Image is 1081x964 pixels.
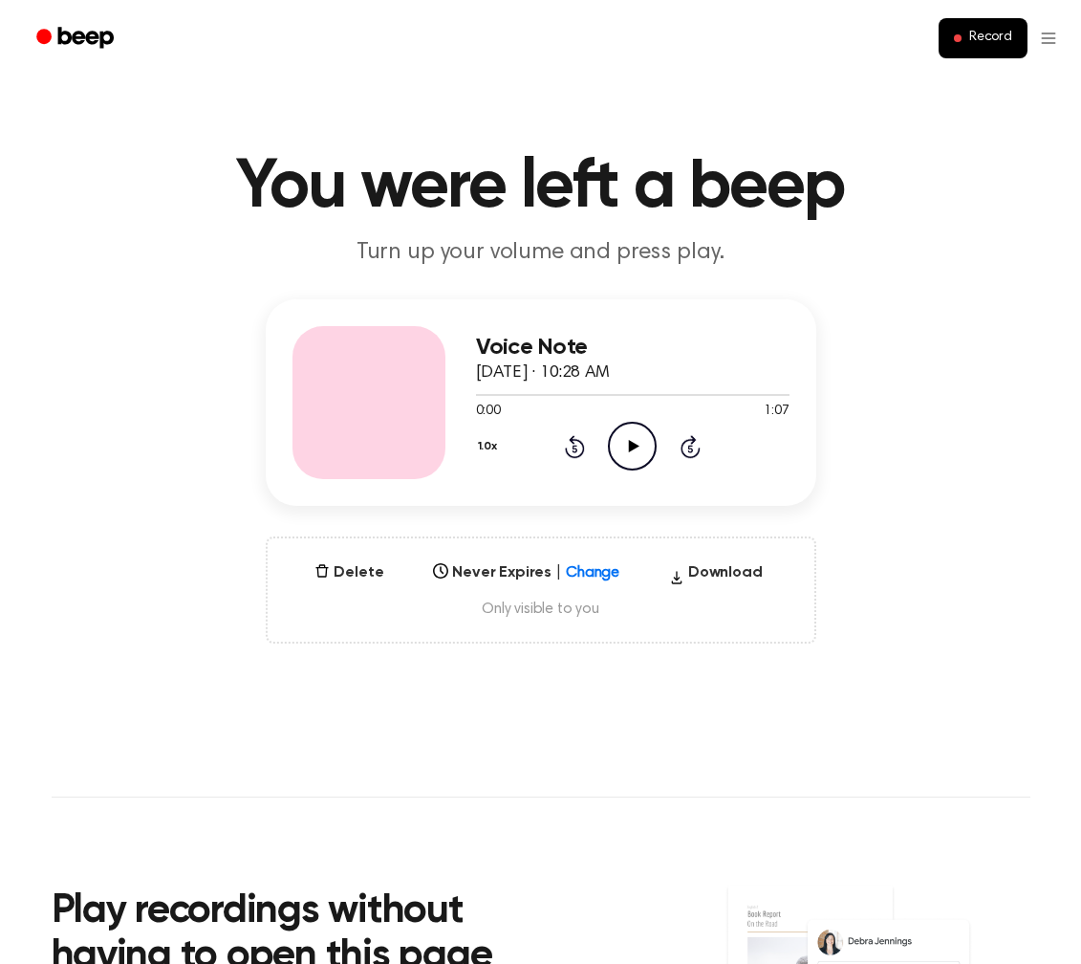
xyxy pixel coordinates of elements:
button: Record [939,18,1027,58]
span: Only visible to you [291,600,791,619]
span: Record [969,30,1012,47]
h1: You were left a beep [52,153,1030,222]
button: Delete [307,561,391,584]
p: Turn up your volume and press play. [174,237,908,269]
span: 1:07 [764,402,789,422]
span: [DATE] · 10:28 AM [476,364,610,382]
span: 0:00 [476,402,501,422]
button: 1.0x [476,430,505,463]
button: Download [661,561,770,592]
h3: Voice Note [476,335,789,361]
a: Beep [23,20,131,57]
button: Open menu [1039,19,1058,57]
